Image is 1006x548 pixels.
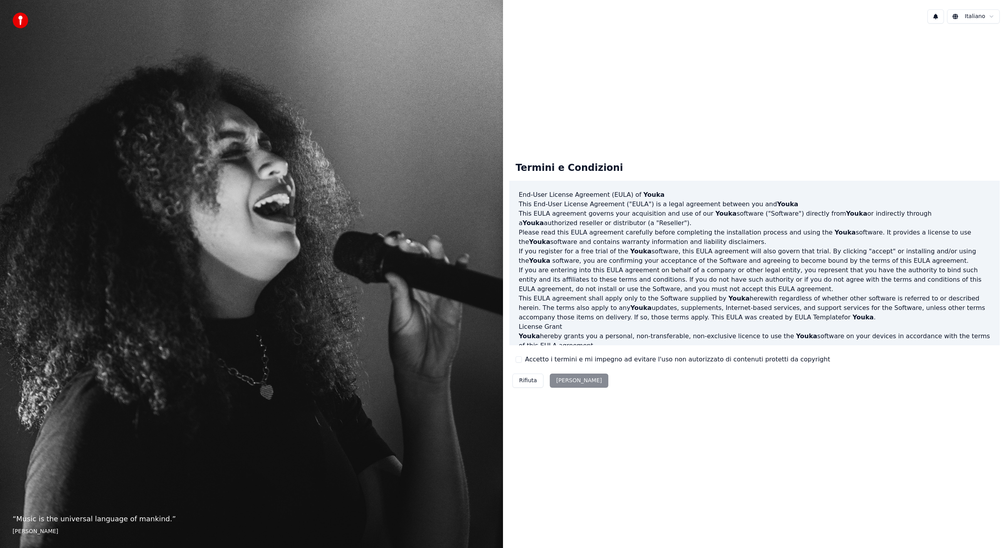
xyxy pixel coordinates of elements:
[519,332,540,340] span: Youka
[512,374,543,388] button: Rifiuta
[519,332,990,350] p: hereby grants you a personal, non-transferable, non-exclusive licence to use the software on your...
[519,247,990,266] p: If you register for a free trial of the software, this EULA agreement will also govern that trial...
[519,190,990,200] h3: End-User License Agreement (EULA) of
[643,191,665,198] span: Youka
[835,229,856,236] span: Youka
[852,313,874,321] span: Youka
[630,247,652,255] span: Youka
[777,200,798,208] span: Youka
[523,219,544,227] span: Youka
[13,13,28,28] img: youka
[509,156,629,181] div: Termini e Condizioni
[846,210,867,217] span: Youka
[519,266,990,294] p: If you are entering into this EULA agreement on behalf of a company or other legal entity, you re...
[13,528,490,535] footer: [PERSON_NAME]
[519,294,990,322] p: This EULA agreement shall apply only to the Software supplied by herewith regardless of whether o...
[519,322,990,332] h3: License Grant
[519,200,990,209] p: This End-User License Agreement ("EULA") is a legal agreement between you and
[729,295,750,302] span: Youka
[13,513,490,524] p: “ Music is the universal language of mankind. ”
[529,238,550,246] span: Youka
[525,355,830,364] label: Accetto i termini e mi impegno ad evitare l'uso non autorizzato di contenuti protetti da copyright
[519,209,990,228] p: This EULA agreement governs your acquisition and use of our software ("Software") directly from o...
[529,257,550,264] span: Youka
[795,313,842,321] a: EULA Template
[715,210,736,217] span: Youka
[796,332,817,340] span: Youka
[630,304,652,312] span: Youka
[519,228,990,247] p: Please read this EULA agreement carefully before completing the installation process and using th...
